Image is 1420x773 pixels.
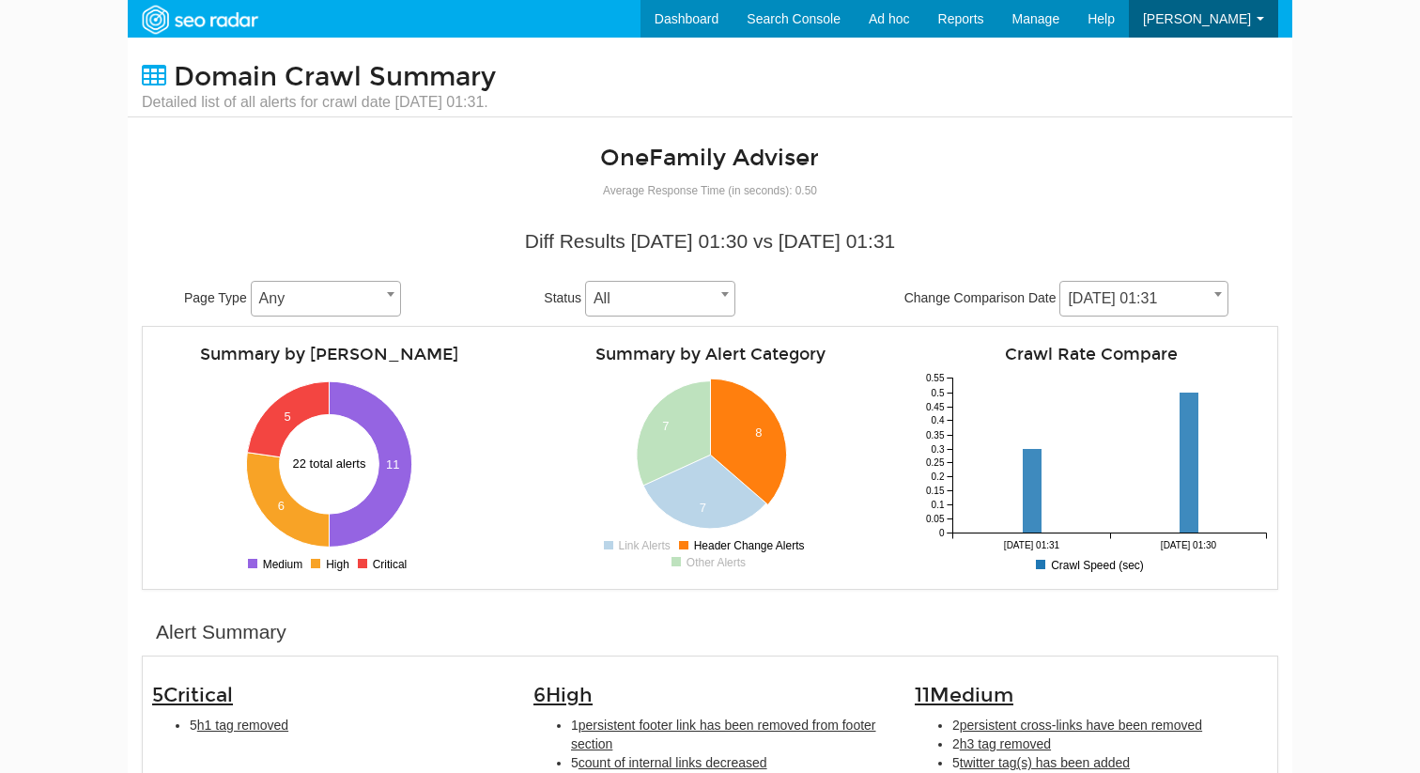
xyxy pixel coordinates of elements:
tspan: [DATE] 01:31 [1004,540,1060,550]
span: Any [251,281,401,317]
tspan: 0.05 [926,514,945,524]
span: 5 [152,683,233,707]
h4: Crawl Rate Compare [915,346,1268,363]
span: 09/16/2025 01:31 [1059,281,1228,317]
li: 2 [952,716,1268,734]
span: 09/16/2025 01:31 [1060,286,1227,312]
div: Diff Results [DATE] 01:30 vs [DATE] 01:31 [156,227,1264,255]
tspan: 0.25 [926,457,945,468]
span: [PERSON_NAME] [1143,11,1251,26]
tspan: 0.15 [926,486,945,496]
span: Page Type [184,290,247,305]
small: Average Response Time (in seconds): 0.50 [603,184,817,197]
span: All [586,286,734,312]
div: Alert Summary [156,618,286,646]
li: 2 [952,734,1268,753]
span: Reports [938,11,984,26]
span: persistent footer link has been removed from footer section [571,718,876,751]
span: Help [1088,11,1115,26]
tspan: 0 [939,528,945,538]
img: SEORadar [134,3,264,37]
span: Manage [1012,11,1060,26]
span: count of internal links decreased [579,755,767,770]
span: Medium [930,683,1013,707]
span: h3 tag removed [960,736,1051,751]
li: 5 [571,753,887,772]
text: 22 total alerts [292,456,366,471]
span: Critical [163,683,233,707]
tspan: 0.4 [932,415,945,425]
span: Ad hoc [869,11,910,26]
li: 1 [571,716,887,753]
tspan: 0.55 [926,373,945,383]
a: OneFamily Adviser [600,144,819,172]
span: Domain Crawl Summary [174,61,496,93]
small: Detailed list of all alerts for crawl date [DATE] 01:31. [142,92,496,113]
tspan: 0.2 [932,472,945,482]
li: 5 [190,716,505,734]
span: Any [252,286,400,312]
tspan: 0.5 [932,388,945,398]
span: High [546,683,593,707]
span: Change Comparison Date [904,290,1057,305]
span: h1 tag removed [197,718,288,733]
tspan: 0.45 [926,402,945,412]
tspan: 0.1 [932,500,945,510]
span: Status [544,290,581,305]
tspan: 0.3 [932,444,945,455]
h4: Summary by [PERSON_NAME] [152,346,505,363]
tspan: 0.35 [926,430,945,441]
span: persistent cross-links have been removed [960,718,1202,733]
tspan: [DATE] 01:30 [1161,540,1217,550]
h4: Summary by Alert Category [533,346,887,363]
span: All [585,281,735,317]
span: 11 [915,683,1013,707]
li: 5 [952,753,1268,772]
span: 6 [533,683,593,707]
span: twitter tag(s) has been added [960,755,1130,770]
